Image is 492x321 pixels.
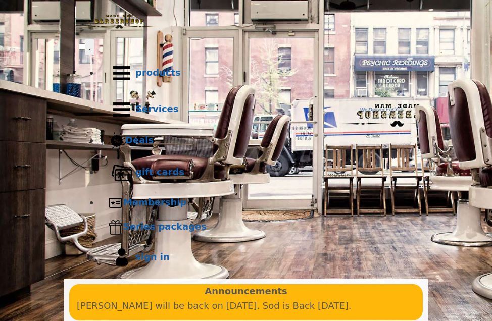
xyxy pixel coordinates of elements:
img: sign in [108,244,135,271]
a: MembershipMembership [99,191,413,215]
img: Membership [108,195,123,210]
img: Deals [108,132,125,150]
b: Services [135,103,179,114]
img: Series packages [108,220,123,235]
a: Gift cardsgift cards [99,154,413,191]
a: sign insign in [99,239,413,276]
img: Made Man Barbershop logo [79,6,160,38]
span: . [88,42,91,52]
img: Services [108,96,135,123]
a: ServicesServices [99,91,413,128]
button: menu toggle [85,39,94,55]
a: Series packagesSeries packages [99,215,413,239]
b: sign in [135,251,170,262]
b: gift cards [135,167,184,177]
b: Membership [123,197,186,207]
input: menu toggle [79,43,85,50]
img: Gift cards [108,159,135,186]
a: Productsproducts [99,55,413,91]
a: DealsDeals [99,128,413,154]
b: Deals [125,135,154,145]
b: products [135,67,181,78]
p: [PERSON_NAME] will be back on [DATE]. Sod is Back [DATE]. [77,299,415,313]
b: Series packages [123,221,207,232]
b: Announcements [205,284,287,299]
img: Products [108,60,135,87]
